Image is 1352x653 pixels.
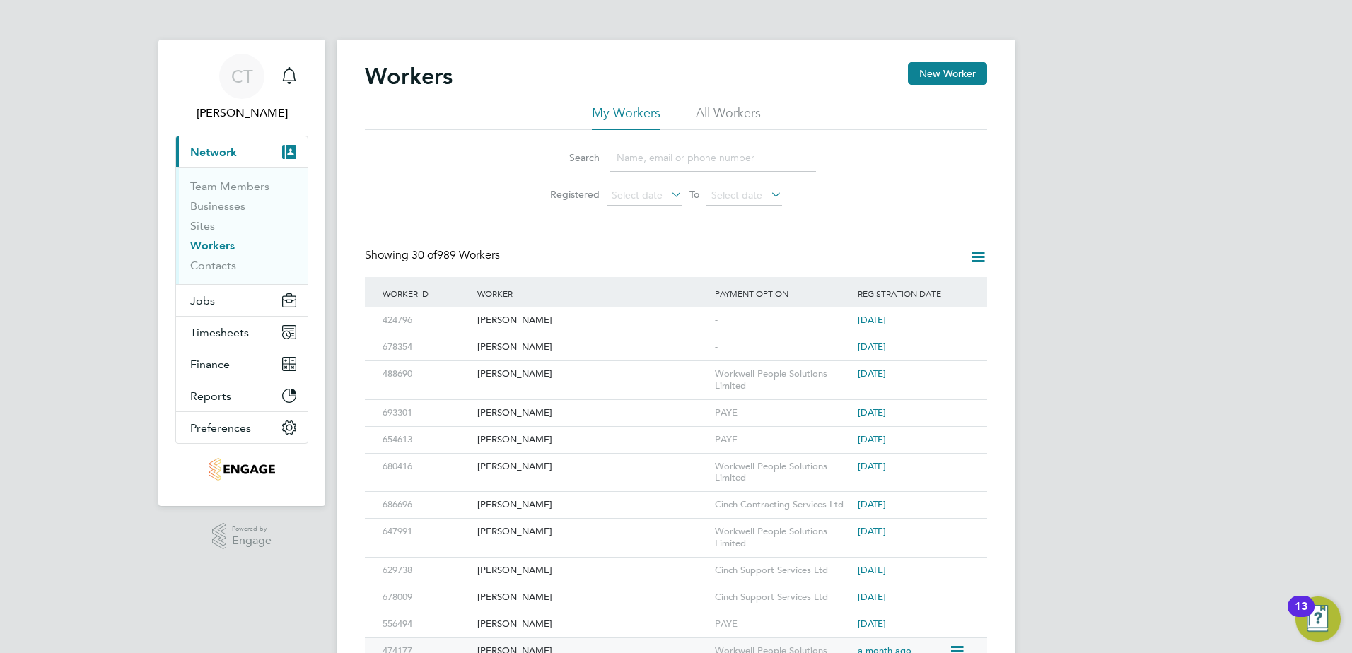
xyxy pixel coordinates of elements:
button: Open Resource Center, 13 new notifications [1295,596,1341,642]
div: 424796 [379,307,474,334]
div: [PERSON_NAME] [474,307,711,334]
div: [PERSON_NAME] [474,492,711,518]
div: 13 [1295,606,1307,625]
div: 680416 [379,454,474,480]
span: Powered by [232,523,272,535]
div: Payment Option [711,277,854,310]
a: 488690[PERSON_NAME]Workwell People Solutions Limited[DATE] [379,360,973,372]
label: Registered [536,188,600,201]
a: CT[PERSON_NAME] [175,54,308,122]
div: Registration Date [854,277,973,310]
span: Finance [190,358,230,371]
div: [PERSON_NAME] [474,584,711,611]
span: [DATE] [858,341,886,353]
div: 654613 [379,427,474,453]
div: [PERSON_NAME] [474,361,711,387]
div: 678009 [379,584,474,611]
span: Network [190,146,237,159]
span: Select date [612,189,663,201]
nav: Main navigation [158,40,325,506]
div: Worker ID [379,277,474,310]
a: 686696[PERSON_NAME]Cinch Contracting Services Ltd[DATE] [379,491,973,503]
div: - [711,307,854,334]
button: Finance [176,348,308,380]
a: 629738[PERSON_NAME]Cinch Support Services Ltd[DATE] [379,557,973,569]
div: 629738 [379,558,474,584]
div: [PERSON_NAME] [474,334,711,360]
a: Sites [190,219,215,233]
a: 556494[PERSON_NAME]PAYE[DATE] [379,611,973,623]
span: [DATE] [858,433,886,445]
span: [DATE] [858,618,886,630]
a: 474177[PERSON_NAME]Workwell People Solutions Limiteda month ago [379,637,949,649]
div: 647991 [379,519,474,545]
div: Showing [365,248,503,263]
a: Go to home page [175,458,308,481]
span: Select date [711,189,762,201]
div: [PERSON_NAME] [474,519,711,545]
label: Search [536,151,600,164]
button: Timesheets [176,317,308,348]
a: Team Members [190,180,269,193]
div: 693301 [379,400,474,426]
div: - [711,334,854,360]
div: 556494 [379,611,474,637]
button: Jobs [176,285,308,316]
a: Workers [190,239,235,252]
a: 680416[PERSON_NAME]Workwell People Solutions Limited[DATE] [379,453,973,465]
a: Contacts [190,259,236,272]
a: 693301[PERSON_NAME]PAYE[DATE] [379,399,973,411]
span: [DATE] [858,591,886,603]
span: Timesheets [190,326,249,339]
div: Cinch Support Services Ltd [711,558,854,584]
div: Workwell People Solutions Limited [711,361,854,399]
span: [DATE] [858,498,886,510]
a: 647991[PERSON_NAME]Workwell People Solutions Limited[DATE] [379,518,973,530]
span: [DATE] [858,367,886,380]
span: [DATE] [858,525,886,537]
span: [DATE] [858,460,886,472]
div: [PERSON_NAME] [474,427,711,453]
span: Chloe Taquin [175,105,308,122]
div: PAYE [711,400,854,426]
h2: Workers [365,62,453,90]
a: Powered byEngage [212,523,272,550]
div: [PERSON_NAME] [474,454,711,480]
span: CT [231,67,253,86]
div: [PERSON_NAME] [474,611,711,637]
button: Reports [176,380,308,411]
a: 678354[PERSON_NAME]-[DATE] [379,334,973,346]
span: Preferences [190,421,251,435]
div: PAYE [711,427,854,453]
div: Workwell People Solutions Limited [711,519,854,557]
span: Engage [232,535,272,547]
div: PAYE [711,611,854,637]
div: Cinch Support Services Ltd [711,584,854,611]
span: [DATE] [858,406,886,418]
div: [PERSON_NAME] [474,400,711,426]
button: Network [176,136,308,167]
div: 488690 [379,361,474,387]
div: [PERSON_NAME] [474,558,711,584]
div: Worker [474,277,711,310]
a: 424796[PERSON_NAME]-[DATE] [379,307,973,319]
button: Preferences [176,412,308,443]
div: 678354 [379,334,474,360]
li: My Workers [592,105,660,130]
span: [DATE] [858,564,886,576]
span: 989 Workers [412,248,500,262]
div: Cinch Contracting Services Ltd [711,492,854,518]
span: Reports [190,389,231,403]
a: 654613[PERSON_NAME]PAYE[DATE] [379,426,973,438]
img: thornbaker-logo-retina.png [209,458,274,481]
span: [DATE] [858,314,886,326]
span: Jobs [190,294,215,307]
input: Name, email or phone number [610,144,816,172]
li: All Workers [696,105,761,130]
span: 30 of [412,248,437,262]
div: Network [176,167,308,284]
a: Businesses [190,199,245,213]
a: 678009[PERSON_NAME]Cinch Support Services Ltd[DATE] [379,584,973,596]
button: New Worker [908,62,987,85]
div: 686696 [379,492,474,518]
